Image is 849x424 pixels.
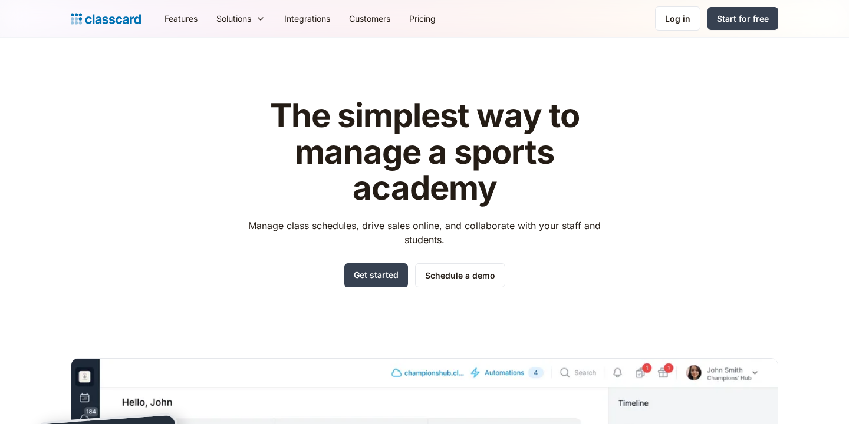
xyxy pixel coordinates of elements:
a: Integrations [275,5,340,32]
div: Solutions [207,5,275,32]
a: Log in [655,6,700,31]
div: Solutions [216,12,251,25]
div: Start for free [717,12,769,25]
a: Features [155,5,207,32]
a: Schedule a demo [415,263,505,287]
a: Customers [340,5,400,32]
a: Pricing [400,5,445,32]
div: Log in [665,12,690,25]
p: Manage class schedules, drive sales online, and collaborate with your staff and students. [238,218,612,247]
a: Start for free [707,7,778,30]
a: Logo [71,11,141,27]
a: Get started [344,263,408,287]
h1: The simplest way to manage a sports academy [238,98,612,207]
